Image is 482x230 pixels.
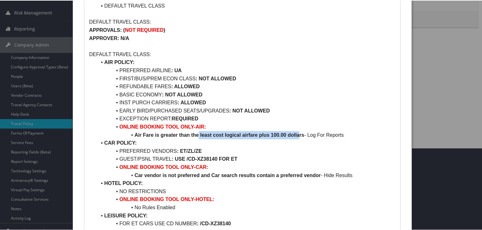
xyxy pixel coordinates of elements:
strong: : ALLOWED [178,99,206,105]
li: EARLY BIRD/PURCHASED SEATS/UPGRADES [97,106,395,114]
strong: ONLINE BOOKING TOOL ONLY-CAR: [119,164,208,169]
li: BASIC ECONOMY [97,90,395,98]
li: PREFERRED VENDORS [97,147,395,155]
strong: Car vendor is not preferred and Car search results contain a preferred vendor [134,172,320,177]
strong: HOTEL POLICY: [104,180,143,185]
li: - Log For Reports [97,130,395,139]
strong: : USE /CD-XZ38140 FOR ET [172,156,237,161]
li: EXCEPTION REPORT: [97,114,395,122]
li: DEFAULT TRAVEL CLASS [97,1,395,9]
li: PREFERRED AIRLINE [97,66,395,74]
li: FIRST/BUS/PREM ECON CLASS [97,74,395,82]
strong: ONLINE BOOKING TOOL ONLY-HOTEL: [119,196,214,201]
strong: NOT REQUIRED [125,27,164,32]
strong: Air Fare is greater than the least cost logical airfare plus 100.00 dollars [134,132,304,137]
strong: AIR POLICY: [104,59,134,64]
strong: : NOT ALLOWED [196,75,236,81]
p: DEFAULT TRAVEL CLASS: [89,50,395,58]
strong: APPROVALS: [89,27,122,32]
li: REFUNDABLE FARES [97,82,395,90]
p: DEFAULT TRAVEL CLASS: [89,17,395,26]
strong: : /CD-XZ38140 [197,220,231,226]
strong: CAR POLICY: [104,140,137,145]
strong: : ET/ZL/ZE [177,148,202,153]
li: NO RESTRICTIONS [97,187,395,195]
li: FOR ET CARS USE CD NUMBER [97,219,395,227]
strong: LEISURE POLICY: [104,212,148,218]
strong: APPROVER: N/A [89,35,129,40]
li: No Rules Enabled [97,203,395,211]
strong: ) [164,27,165,32]
strong: : NOT ALLOWED [162,91,203,97]
strong: ( [123,27,125,32]
li: - Hide Results [97,171,395,179]
strong: : UA [171,67,182,72]
li: GUEST/PSNL TRAVEL [97,154,395,163]
strong: : NOT ALLOWED [229,107,270,113]
strong: REQUIRED [172,115,198,121]
li: INST PURCH CARRIERS [97,98,395,106]
strong: : ALLOWED [171,83,200,89]
strong: ONLINE BOOKING TOOL ONLY-AIR: [119,124,206,129]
